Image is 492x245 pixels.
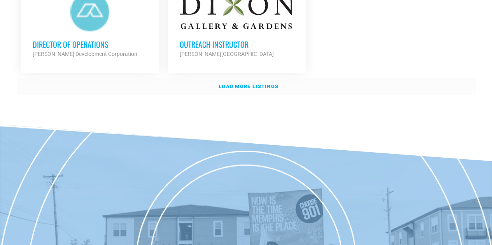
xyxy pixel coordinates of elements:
h3: Outreach Instructor [180,39,294,49]
strong: [PERSON_NAME][GEOGRAPHIC_DATA] [180,51,274,57]
h3: Director of Operations [33,39,147,49]
a: Load more listings [17,78,476,96]
strong: Load more listings [219,83,278,89]
strong: [PERSON_NAME] Development Corporation [33,51,137,57]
